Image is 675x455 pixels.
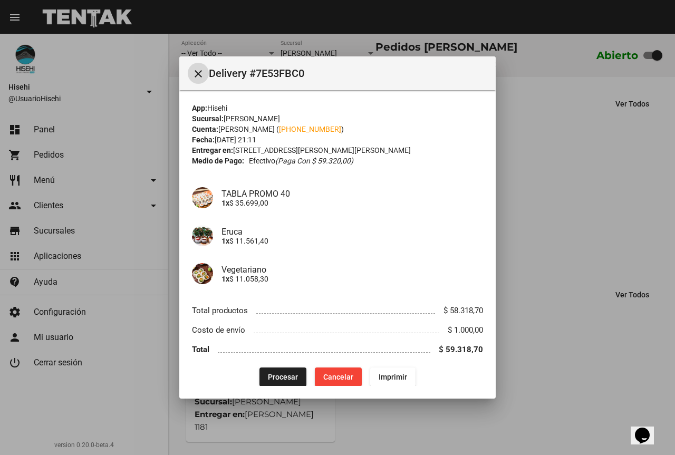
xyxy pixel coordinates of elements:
[221,275,483,283] p: $ 11.058,30
[221,237,483,245] p: $ 11.561,40
[192,124,483,134] div: [PERSON_NAME] ( )
[221,199,229,207] b: 1x
[221,275,229,283] b: 1x
[192,146,233,154] strong: Entregar en:
[221,265,483,275] h4: Vegetariano
[221,237,229,245] b: 1x
[221,227,483,237] h4: Eruca
[192,187,213,208] img: 233f921c-6f6e-4fc6-b68a-eefe42c7556a.jpg
[249,156,353,166] span: Efectivo
[221,189,483,199] h4: TABLA PROMO 40
[370,367,416,386] button: Imprimir
[323,373,353,381] span: Cancelar
[192,340,483,360] li: Total $ 59.318,70
[192,103,483,113] div: Hisehi
[275,157,353,165] i: (Paga con $ 59.320,00)
[192,134,483,145] div: [DATE] 21:11
[315,367,362,386] button: Cancelar
[192,156,244,166] strong: Medio de Pago:
[192,104,207,112] strong: App:
[221,199,483,207] p: $ 35.699,00
[192,301,483,321] li: Total productos $ 58.318,70
[192,225,213,246] img: 3038c636-eff1-4b82-9720-4d92c2d4c00f.jpg
[192,114,224,123] strong: Sucursal:
[192,263,213,284] img: 37e74103-36b0-4396-897b-294941ca5d0b.jpg
[379,373,407,381] span: Imprimir
[192,145,483,156] div: [STREET_ADDRESS][PERSON_NAME][PERSON_NAME]
[192,125,218,133] strong: Cuenta:
[192,113,483,124] div: [PERSON_NAME]
[268,373,298,381] span: Procesar
[192,67,205,80] mat-icon: Cerrar
[188,63,209,84] button: Cerrar
[631,413,664,444] iframe: chat widget
[279,125,341,133] a: [PHONE_NUMBER]
[259,367,306,386] button: Procesar
[192,135,215,144] strong: Fecha:
[209,65,487,82] span: Delivery #7E53FBC0
[192,321,483,340] li: Costo de envío $ 1.000,00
